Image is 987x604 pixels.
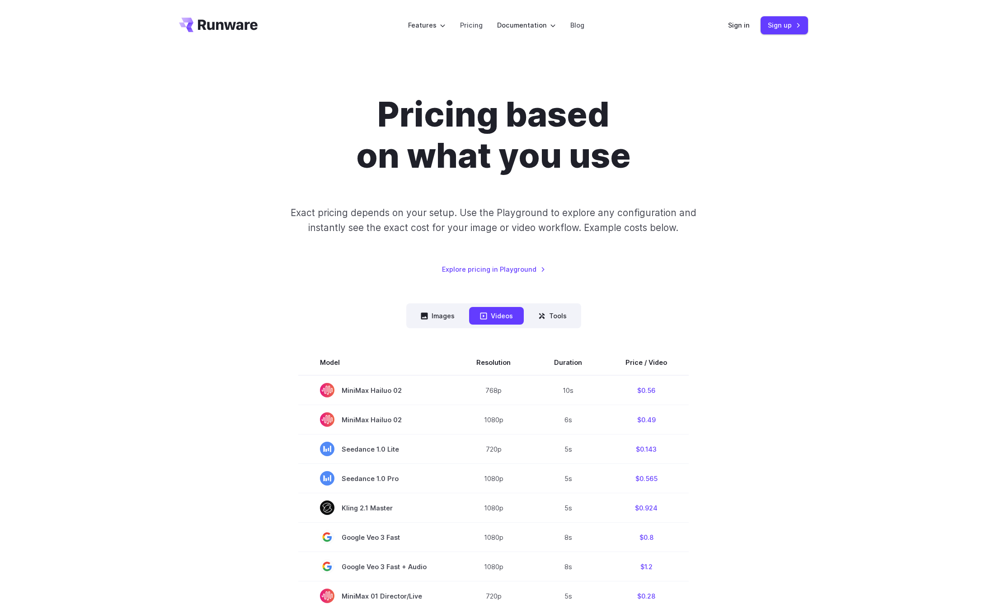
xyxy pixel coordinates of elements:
td: 8s [532,523,604,552]
a: Sign up [761,16,808,34]
td: 1080p [455,464,532,493]
td: 1080p [455,523,532,552]
button: Tools [527,307,578,325]
td: 1080p [455,552,532,581]
span: Seedance 1.0 Pro [320,471,433,486]
button: Videos [469,307,524,325]
th: Duration [532,350,604,375]
td: $0.49 [604,405,689,434]
td: 5s [532,464,604,493]
td: 5s [532,493,604,523]
span: Kling 2.1 Master [320,500,433,515]
td: 8s [532,552,604,581]
button: Images [410,307,465,325]
a: Explore pricing in Playground [442,264,545,274]
span: MiniMax 01 Director/Live [320,589,433,603]
td: 6s [532,405,604,434]
td: 1080p [455,405,532,434]
span: MiniMax Hailuo 02 [320,383,433,397]
span: Google Veo 3 Fast [320,530,433,544]
span: Seedance 1.0 Lite [320,442,433,456]
span: Google Veo 3 Fast + Audio [320,559,433,574]
td: $0.56 [604,375,689,405]
th: Resolution [455,350,532,375]
td: $0.924 [604,493,689,523]
td: $0.143 [604,434,689,464]
label: Documentation [497,20,556,30]
td: 720p [455,434,532,464]
td: 768p [455,375,532,405]
a: Go to / [179,18,258,32]
h1: Pricing based on what you use [242,94,745,176]
td: 10s [532,375,604,405]
label: Features [408,20,446,30]
a: Pricing [460,20,483,30]
p: Exact pricing depends on your setup. Use the Playground to explore any configuration and instantl... [273,205,714,236]
td: 5s [532,434,604,464]
span: MiniMax Hailuo 02 [320,412,433,427]
td: $1.2 [604,552,689,581]
th: Price / Video [604,350,689,375]
th: Model [298,350,455,375]
td: $0.565 [604,464,689,493]
td: 1080p [455,493,532,523]
td: $0.8 [604,523,689,552]
a: Blog [570,20,584,30]
a: Sign in [728,20,750,30]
